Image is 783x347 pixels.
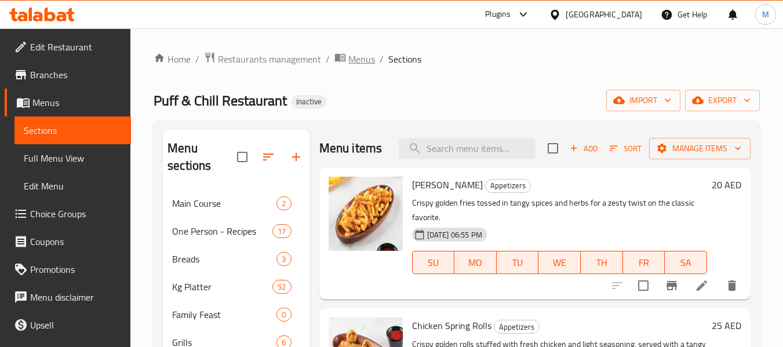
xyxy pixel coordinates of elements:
[388,52,421,66] span: Sections
[163,217,309,245] div: One Person - Recipes17
[277,254,290,265] span: 3
[334,52,375,67] a: Menus
[154,52,191,66] a: Home
[494,320,539,334] span: Appetizers
[32,96,122,109] span: Menus
[399,138,536,159] input: search
[163,245,309,273] div: Breads3
[172,280,272,294] span: Kg Platter
[30,235,122,249] span: Coupons
[541,136,565,160] span: Select section
[494,320,540,334] div: Appetizers
[412,251,455,274] button: SU
[172,308,276,322] span: Family Feast
[348,52,375,66] span: Menus
[14,144,131,172] a: Full Menu View
[254,143,282,171] span: Sort sections
[423,229,487,240] span: [DATE] 06:55 PM
[712,317,741,334] h6: 25 AED
[5,200,131,228] a: Choice Groups
[195,52,199,66] li: /
[685,90,760,111] button: export
[5,255,131,283] a: Promotions
[292,97,326,107] span: Inactive
[276,196,291,210] div: items
[417,254,450,271] span: SU
[538,251,581,274] button: WE
[204,52,321,67] a: Restaurants management
[172,224,272,238] span: One Person - Recipes
[5,61,131,89] a: Branches
[163,273,309,301] div: Kg Platter52
[718,272,746,299] button: delete
[485,8,511,21] div: Plugins
[486,179,530,192] span: Appetizers
[658,141,741,156] span: Manage items
[581,251,623,274] button: TH
[5,228,131,255] a: Coupons
[292,95,326,109] div: Inactive
[658,272,686,299] button: Branch-specific-item
[276,252,291,266] div: items
[454,251,497,274] button: MO
[167,140,236,174] h2: Menu sections
[5,283,131,311] a: Menu disclaimer
[24,151,122,165] span: Full Menu View
[154,87,287,114] span: Puff & Chill Restaurant
[5,311,131,339] a: Upsell
[616,93,671,108] span: import
[485,179,531,193] div: Appetizers
[623,251,665,274] button: FR
[631,273,655,298] span: Select to update
[665,251,707,274] button: SA
[172,252,276,266] div: Breads
[762,8,769,21] span: M
[172,196,276,210] span: Main Course
[30,207,122,221] span: Choice Groups
[272,280,291,294] div: items
[602,140,649,158] span: Sort items
[585,254,618,271] span: TH
[695,279,709,293] a: Edit menu item
[30,290,122,304] span: Menu disclaimer
[277,198,290,209] span: 2
[712,177,741,193] h6: 20 AED
[606,90,680,111] button: import
[412,317,491,334] span: Chicken Spring Rolls
[218,52,321,66] span: Restaurants management
[30,262,122,276] span: Promotions
[326,52,330,66] li: /
[230,145,254,169] span: Select all sections
[14,172,131,200] a: Edit Menu
[30,318,122,332] span: Upsell
[5,33,131,61] a: Edit Restaurant
[380,52,384,66] li: /
[628,254,661,271] span: FR
[566,8,642,21] div: [GEOGRAPHIC_DATA]
[459,254,492,271] span: MO
[543,254,576,271] span: WE
[319,140,383,157] h2: Menu items
[329,177,403,251] img: Masala Fries
[14,116,131,144] a: Sections
[273,282,290,293] span: 52
[30,68,122,82] span: Branches
[154,52,760,67] nav: breadcrumb
[5,89,131,116] a: Menus
[276,308,291,322] div: items
[649,138,751,159] button: Manage items
[501,254,534,271] span: TU
[24,123,122,137] span: Sections
[163,301,309,328] div: Family Feast0
[565,140,602,158] button: Add
[412,196,707,225] p: Crispy golden fries tossed in tangy spices and herbs for a zesty twist on the classic favorite.
[163,189,309,217] div: Main Course2
[565,140,602,158] span: Add item
[412,176,483,193] span: [PERSON_NAME]
[607,140,644,158] button: Sort
[273,226,290,237] span: 17
[694,93,751,108] span: export
[610,142,642,155] span: Sort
